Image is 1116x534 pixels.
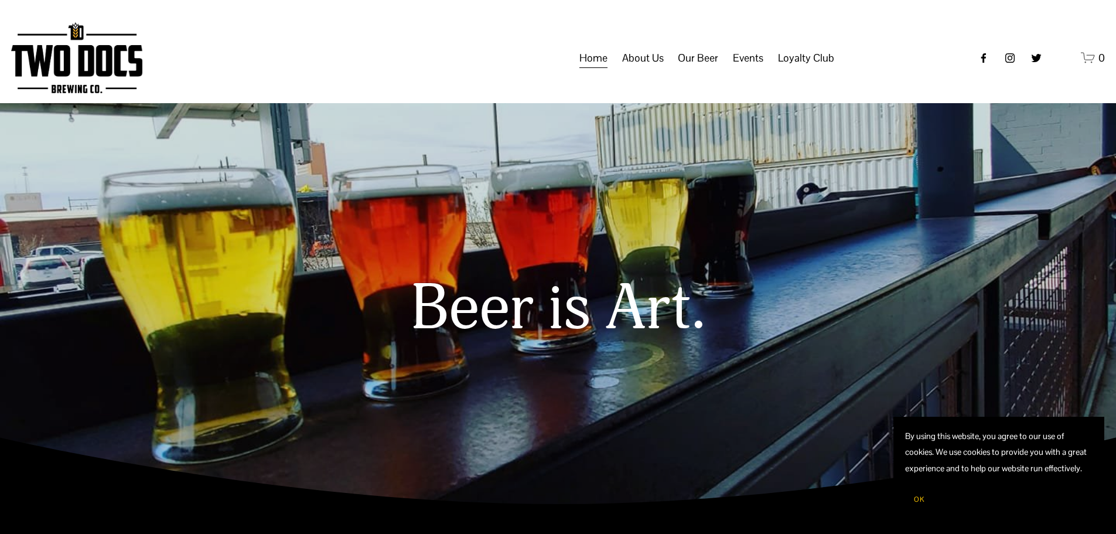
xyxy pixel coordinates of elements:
[11,22,142,93] img: Two Docs Brewing Co.
[678,47,718,69] a: folder dropdown
[622,47,664,69] a: folder dropdown
[733,47,763,69] a: folder dropdown
[914,495,924,504] span: OK
[905,488,933,511] button: OK
[1098,51,1105,64] span: 0
[579,47,608,69] a: Home
[1081,50,1105,65] a: 0 items in cart
[148,274,968,345] h1: Beer is Art.
[978,52,989,64] a: Facebook
[1030,52,1042,64] a: twitter-unauth
[678,48,718,68] span: Our Beer
[733,48,763,68] span: Events
[905,428,1093,477] p: By using this website, you agree to our use of cookies. We use cookies to provide you with a grea...
[1004,52,1016,64] a: instagram-unauth
[778,47,834,69] a: folder dropdown
[893,417,1104,522] section: Cookie banner
[778,48,834,68] span: Loyalty Club
[622,48,664,68] span: About Us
